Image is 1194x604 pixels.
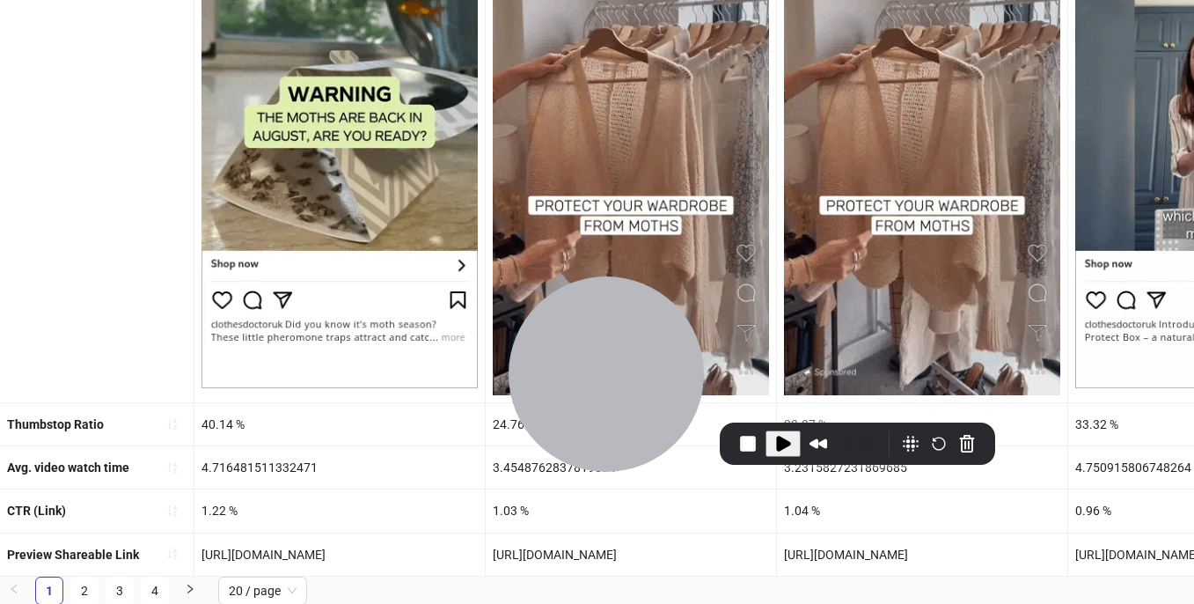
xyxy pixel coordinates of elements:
[36,578,62,604] a: 1
[777,403,1067,446] div: 23.37 %
[166,418,179,431] span: sort-ascending
[166,505,179,517] span: sort-ascending
[486,403,776,446] div: 24.76 %
[166,461,179,474] span: sort-ascending
[194,403,485,446] div: 40.14 %
[7,460,129,475] b: Avg. video watch time
[486,490,776,532] div: 1.03 %
[9,584,19,594] span: left
[7,548,139,562] b: Preview Shareable Link
[777,534,1067,576] div: [URL][DOMAIN_NAME]
[229,578,297,604] span: 20 / page
[486,446,776,489] div: 3.4548762837819034
[194,446,485,489] div: 4.716481511332471
[166,548,179,560] span: sort-ascending
[106,578,133,604] a: 3
[7,417,104,431] b: Thumbstop Ratio
[194,490,485,532] div: 1.22 %
[777,446,1067,489] div: 3.2315827231869685
[7,504,66,518] b: CTR (Link)
[777,490,1067,532] div: 1.04 %
[486,534,776,576] div: [URL][DOMAIN_NAME]
[194,534,485,576] div: [URL][DOMAIN_NAME]
[71,578,98,604] a: 2
[142,578,168,604] a: 4
[185,584,195,594] span: right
